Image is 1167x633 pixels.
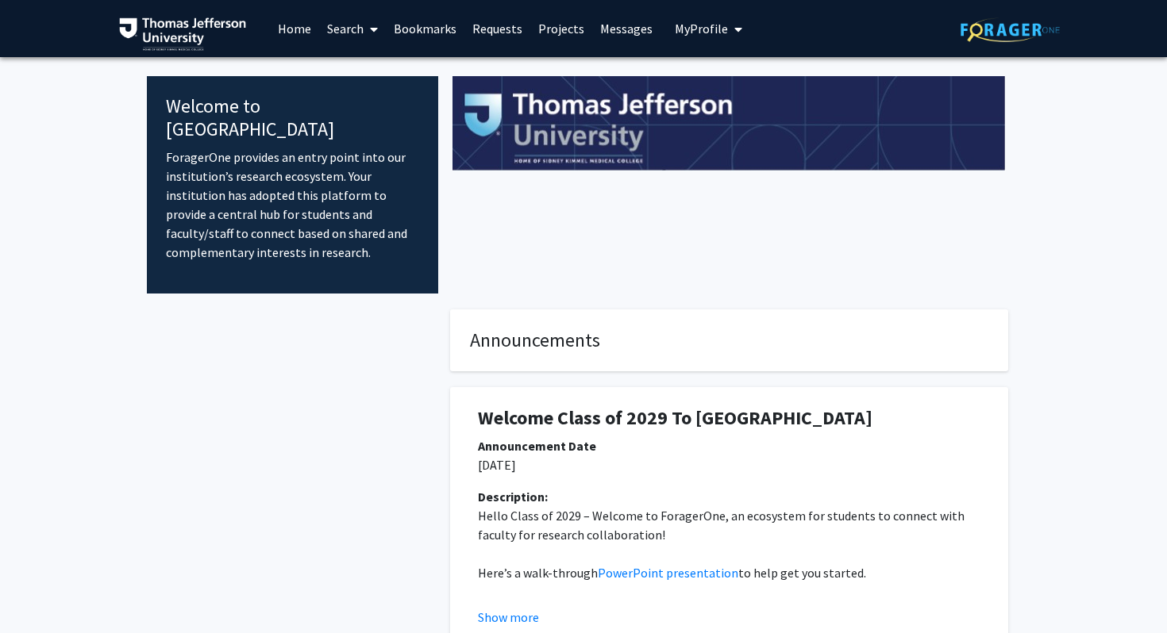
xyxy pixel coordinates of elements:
[464,1,530,56] a: Requests
[319,1,386,56] a: Search
[592,1,661,56] a: Messages
[470,329,988,352] h4: Announcements
[598,565,738,581] a: PowerPoint presentation
[961,17,1060,42] img: ForagerOne Logo
[12,562,67,621] iframe: Chat
[166,95,419,141] h4: Welcome to [GEOGRAPHIC_DATA]
[270,1,319,56] a: Home
[453,76,1006,171] img: Cover Image
[478,608,539,627] button: Show more
[675,21,728,36] span: My Profile
[478,455,980,474] p: [DATE]
[166,148,419,262] p: ForagerOne provides an entry point into our institution’s research ecosystem. Your institution ha...
[478,436,980,455] div: Announcement Date
[478,487,980,506] div: Description:
[386,1,464,56] a: Bookmarks
[478,407,980,430] h1: Welcome Class of 2029 To [GEOGRAPHIC_DATA]
[119,17,246,51] img: Thomas Jefferson University Logo
[478,563,980,582] p: Here’s a walk-through to help get you started.
[478,506,980,544] p: Hello Class of 2029 – Welcome to ForagerOne, an ecosystem for students to connect with faculty fo...
[530,1,592,56] a: Projects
